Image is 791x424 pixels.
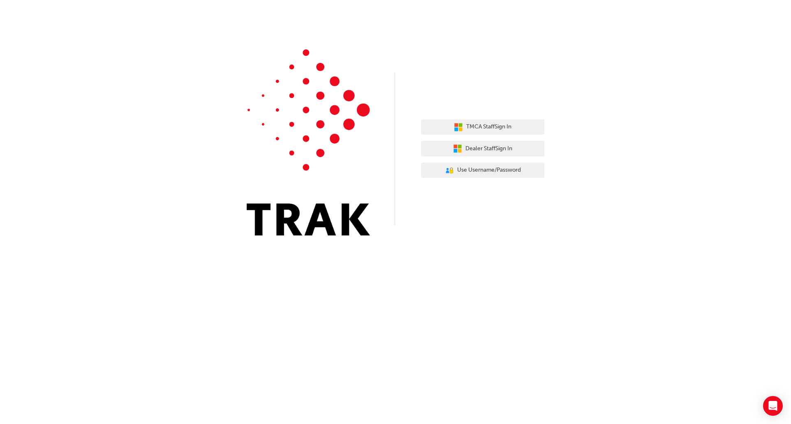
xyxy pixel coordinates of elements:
[763,396,783,416] div: Open Intercom Messenger
[247,49,370,235] img: Trak
[466,122,511,132] span: TMCA Staff Sign In
[421,163,544,178] button: Use Username/Password
[465,144,512,154] span: Dealer Staff Sign In
[421,119,544,135] button: TMCA StaffSign In
[421,141,544,156] button: Dealer StaffSign In
[457,165,521,175] span: Use Username/Password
